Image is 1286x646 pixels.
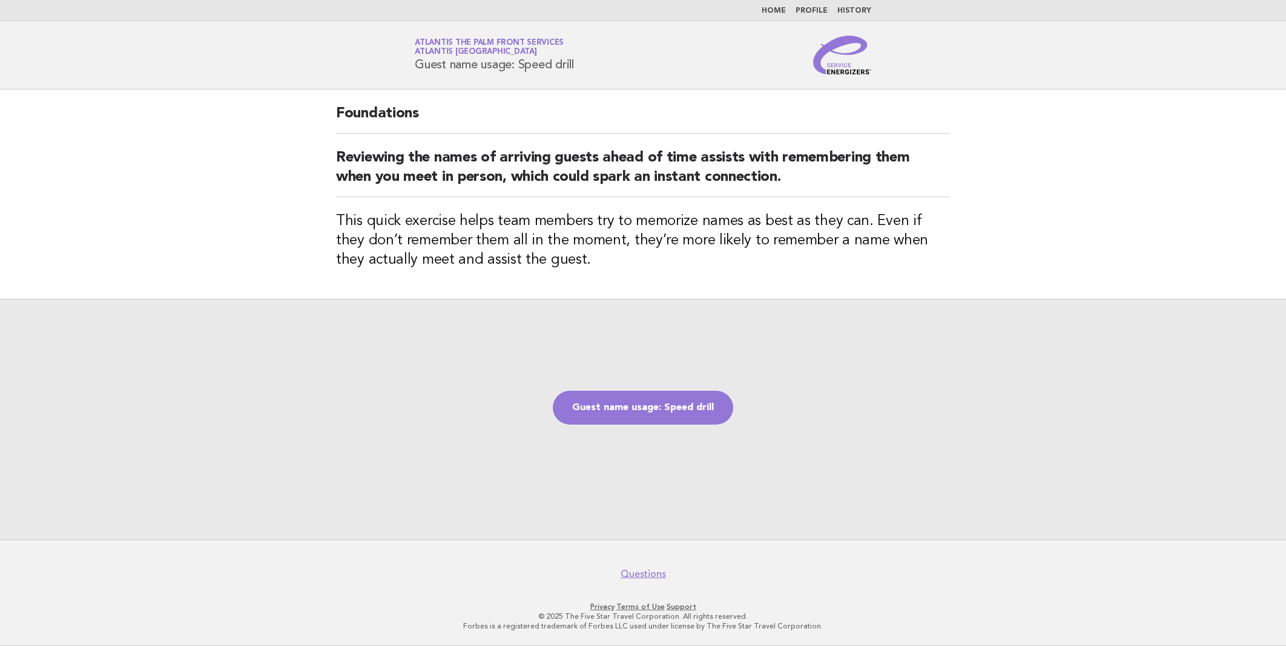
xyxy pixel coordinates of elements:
a: Privacy [590,602,615,611]
p: · · [272,602,1014,612]
a: Home [762,7,786,15]
h3: This quick exercise helps team members try to memorize names as best as they can. Even if they do... [336,212,950,270]
a: Guest name usage: Speed drill [553,391,733,425]
a: Atlantis The Palm Front ServicesAtlantis [GEOGRAPHIC_DATA] [415,39,564,56]
p: Forbes is a registered trademark of Forbes LLC used under license by The Five Star Travel Corpora... [272,621,1014,631]
a: History [837,7,871,15]
p: © 2025 The Five Star Travel Corporation. All rights reserved. [272,612,1014,621]
a: Profile [796,7,828,15]
a: Terms of Use [616,602,665,611]
h2: Foundations [336,104,950,134]
span: Atlantis [GEOGRAPHIC_DATA] [415,48,537,56]
img: Service Energizers [813,36,871,74]
h2: Reviewing the names of arriving guests ahead of time assists with remembering them when you meet ... [336,148,950,197]
a: Questions [621,568,666,580]
a: Support [667,602,696,611]
h1: Guest name usage: Speed drill [415,39,574,71]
